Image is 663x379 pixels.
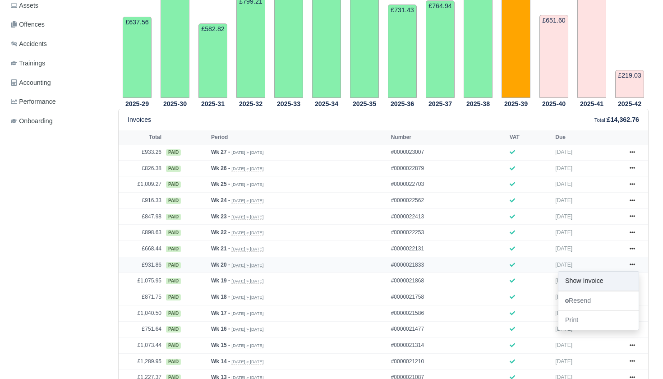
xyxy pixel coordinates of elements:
[555,149,572,155] span: [DATE]
[7,35,107,53] a: Accidents
[558,291,639,310] a: Resend
[231,214,263,220] small: [DATE] » [DATE]
[166,198,181,204] span: paid
[166,310,181,317] span: paid
[198,23,227,98] td: £582.82
[389,144,507,161] td: #0000023007
[119,353,164,370] td: £1,289.95
[156,98,194,109] th: 2025-30
[119,241,164,257] td: £668.44
[232,98,270,109] th: 2025-32
[11,39,47,49] span: Accidents
[7,74,107,92] a: Accounting
[166,278,181,284] span: paid
[615,70,644,98] td: £219.03
[166,246,181,252] span: paid
[7,16,107,33] a: Offences
[119,130,164,144] th: Total
[7,93,107,111] a: Performance
[345,98,383,109] th: 2025-35
[211,326,230,332] strong: Wk 16 -
[211,245,230,252] strong: Wk 21 -
[166,149,181,156] span: paid
[231,343,263,348] small: [DATE] » [DATE]
[166,342,181,349] span: paid
[119,337,164,354] td: £1,073.44
[118,98,156,109] th: 2025-29
[119,273,164,289] td: £1,075.95
[558,272,639,291] a: Show Invoice
[211,149,230,155] strong: Wk 27 -
[231,295,263,300] small: [DATE] » [DATE]
[211,181,230,187] strong: Wk 25 -
[119,176,164,193] td: £1,009.27
[231,198,263,203] small: [DATE] » [DATE]
[388,5,417,98] td: £731.43
[128,116,151,124] h6: Invoices
[507,130,553,144] th: VAT
[389,257,507,273] td: #0000021833
[389,225,507,241] td: #0000022253
[594,117,605,123] small: Total
[166,166,181,172] span: paid
[389,273,507,289] td: #0000021868
[308,98,345,109] th: 2025-34
[119,305,164,321] td: £1,040.50
[119,321,164,337] td: £751.64
[594,115,639,125] div: :
[389,289,507,305] td: #0000021758
[555,197,572,203] span: [DATE]
[611,98,649,109] th: 2025-42
[11,19,45,30] span: Offences
[231,311,263,316] small: [DATE] » [DATE]
[555,213,572,220] span: [DATE]
[618,336,663,379] div: Chat Widget
[389,241,507,257] td: #0000022131
[7,55,107,72] a: Trainings
[389,321,507,337] td: #0000021477
[555,277,572,284] span: [DATE]
[11,0,38,11] span: Assets
[231,166,263,171] small: [DATE] » [DATE]
[11,97,56,107] span: Performance
[426,0,455,98] td: £764.94
[11,78,51,88] span: Accounting
[211,277,230,284] strong: Wk 19 -
[231,182,263,187] small: [DATE] » [DATE]
[555,229,572,236] span: [DATE]
[573,98,611,109] th: 2025-41
[166,294,181,300] span: paid
[194,98,232,109] th: 2025-31
[555,310,572,316] span: [DATE]
[389,337,507,354] td: #0000021314
[119,160,164,176] td: £826.38
[389,160,507,176] td: #0000022879
[231,359,263,365] small: [DATE] » [DATE]
[389,176,507,193] td: #0000022703
[119,289,164,305] td: £871.75
[166,214,181,220] span: paid
[11,116,53,126] span: Onboarding
[119,144,164,161] td: £933.26
[231,230,263,236] small: [DATE] » [DATE]
[607,116,639,123] strong: £14,362.76
[231,327,263,332] small: [DATE] » [DATE]
[421,98,459,109] th: 2025-37
[166,326,181,333] span: paid
[166,262,181,268] span: paid
[535,98,573,109] th: 2025-40
[166,359,181,365] span: paid
[555,326,572,332] span: [DATE]
[270,98,308,109] th: 2025-33
[211,213,230,220] strong: Wk 23 -
[558,311,639,330] a: Print
[231,278,263,284] small: [DATE] » [DATE]
[231,246,263,252] small: [DATE] » [DATE]
[211,229,230,236] strong: Wk 22 -
[211,165,230,171] strong: Wk 26 -
[389,130,507,144] th: Number
[553,130,621,144] th: Due
[555,181,572,187] span: [DATE]
[555,294,572,300] span: [DATE]
[211,310,230,316] strong: Wk 17 -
